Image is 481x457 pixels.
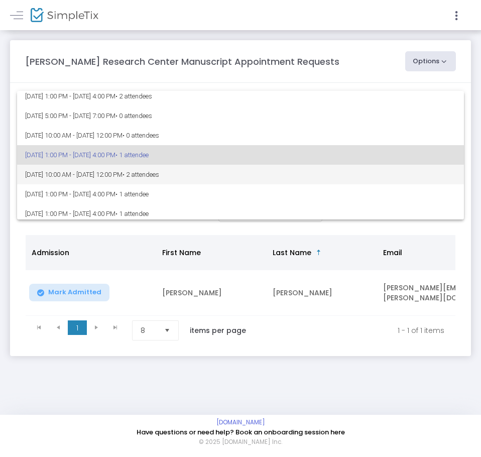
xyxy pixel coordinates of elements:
span: [DATE] 5:00 PM - [DATE] 7:00 PM [25,106,456,126]
span: • 2 attendees [115,92,152,100]
span: [DATE] 1:00 PM - [DATE] 4:00 PM [25,145,456,165]
span: • 1 attendee [115,151,149,159]
span: [DATE] 1:00 PM - [DATE] 4:00 PM [25,86,456,106]
span: [DATE] 1:00 PM - [DATE] 4:00 PM [25,204,456,223]
span: • 1 attendee [115,190,149,198]
span: • 0 attendees [123,132,159,139]
span: • 2 attendees [123,171,159,178]
span: [DATE] 10:00 AM - [DATE] 12:00 PM [25,126,456,145]
span: [DATE] 10:00 AM - [DATE] 12:00 PM [25,165,456,184]
span: • 0 attendees [115,112,152,120]
span: • 1 attendee [115,210,149,217]
span: [DATE] 1:00 PM - [DATE] 4:00 PM [25,184,456,204]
